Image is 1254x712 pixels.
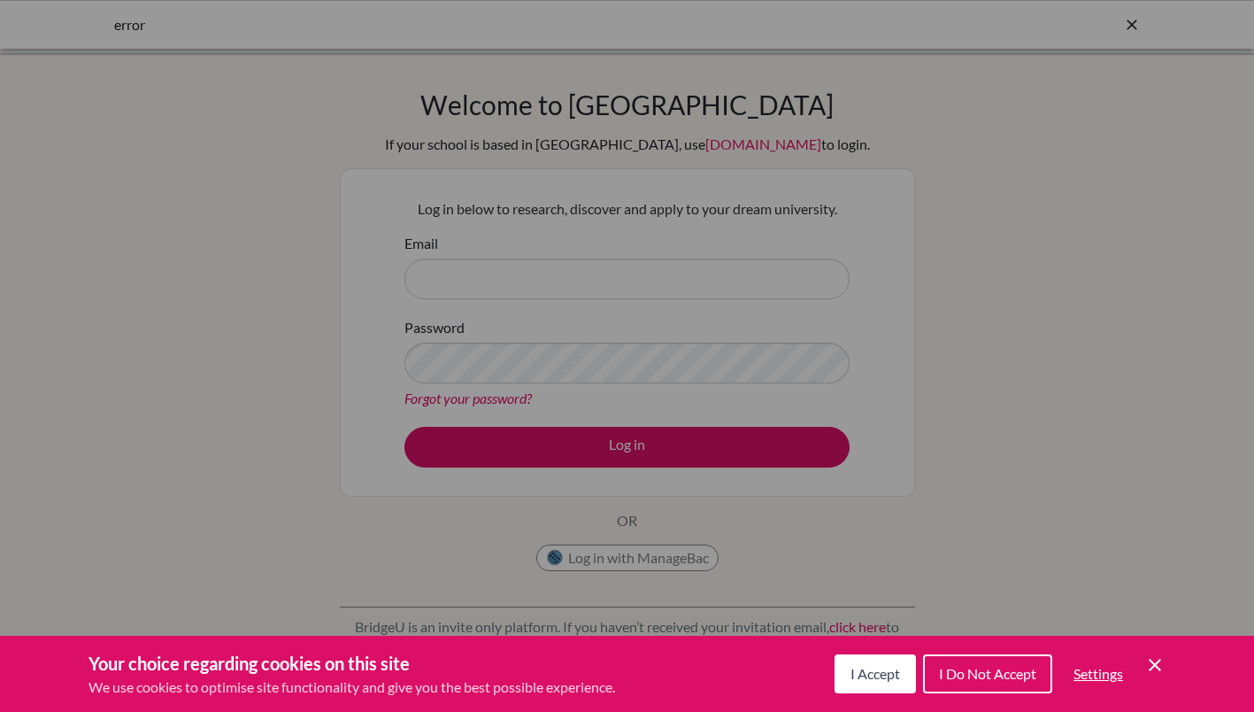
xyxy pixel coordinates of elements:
button: I Accept [835,654,916,693]
p: We use cookies to optimise site functionality and give you the best possible experience. [88,677,615,698]
span: I Do Not Accept [939,665,1036,682]
span: I Accept [850,665,900,682]
h3: Your choice regarding cookies on this site [88,650,615,677]
span: Settings [1073,665,1123,682]
button: Settings [1059,656,1137,692]
button: Save and close [1144,654,1166,676]
button: I Do Not Accept [923,654,1052,693]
